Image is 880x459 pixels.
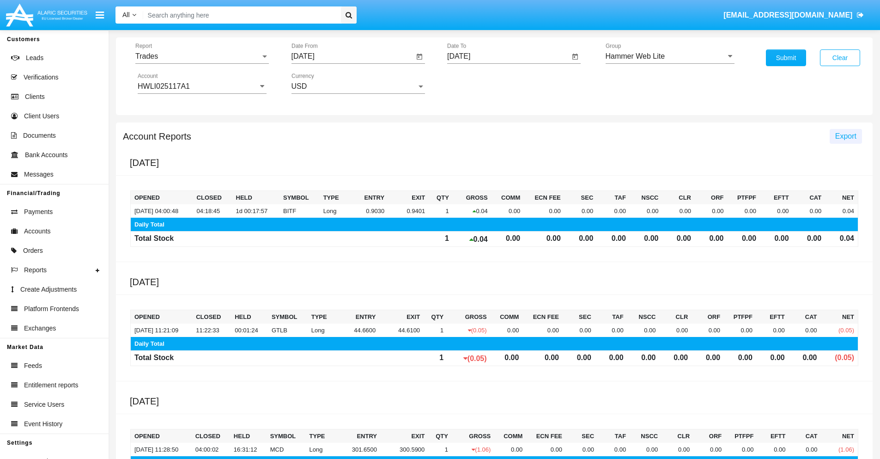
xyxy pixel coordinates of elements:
span: Exchanges [24,324,56,333]
th: EFTT [756,310,789,324]
th: Ecn Fee [526,429,566,443]
td: Total Stock [131,351,193,366]
th: Qty [428,429,452,443]
h5: [DATE] [130,276,873,288]
span: Payments [24,207,53,217]
td: 0.00 [793,232,825,247]
th: CLR [659,310,692,324]
td: 0.00 [728,204,760,218]
th: PTFPF [724,310,756,324]
td: 0.00 [627,351,660,366]
th: NET [821,429,858,443]
td: 0.00 [491,351,523,366]
td: 0.00 [595,351,627,366]
td: 0.00 [692,351,724,366]
th: SEC [566,429,598,443]
th: Gross [453,191,492,205]
td: 0.00 [695,204,728,218]
th: Qty [429,191,453,205]
td: 0.00 [597,204,630,218]
span: Bank Accounts [25,150,68,160]
td: (0.05) [821,324,858,337]
span: Accounts [24,226,51,236]
span: Orders [23,246,43,256]
td: 0.00 [492,204,524,218]
th: NSCC [627,310,660,324]
td: 1d 00:17:57 [232,204,279,218]
span: Feeds [24,361,42,371]
td: 0.00 [724,351,756,366]
th: CAT [789,429,821,443]
td: 0.00 [662,232,695,247]
td: Long [320,204,347,218]
th: Qty [424,310,447,324]
button: Open calendar [414,51,425,62]
td: 300.5900 [381,443,428,456]
th: TAF [598,429,630,443]
th: PTFPF [725,429,757,443]
td: 0.00 [662,443,693,456]
td: 0.00 [564,232,597,247]
td: 0.00 [524,204,564,218]
td: 0.00 [692,324,724,337]
th: Ecn Fee [524,191,564,205]
td: 0.00 [662,204,695,218]
td: 0.00 [630,443,662,456]
td: 0.00 [659,324,692,337]
td: 0.00 [659,351,692,366]
td: [DATE] 11:28:50 [131,443,192,456]
td: 0.9030 [347,204,388,218]
button: Open calendar [570,51,581,62]
h5: [DATE] [130,396,873,407]
th: TAF [597,191,630,205]
td: 0.00 [789,324,821,337]
th: Opened [131,191,193,205]
td: 1 [429,204,453,218]
td: 0.00 [491,324,523,337]
span: Create Adjustments [20,285,77,294]
span: Clients [25,92,45,102]
a: [EMAIL_ADDRESS][DOMAIN_NAME] [719,2,868,28]
th: TAF [595,310,627,324]
th: Held [232,191,279,205]
th: Exit [379,310,424,324]
td: 0.00 [627,324,660,337]
td: 0.00 [695,232,728,247]
th: NSCC [630,191,662,205]
td: 0.04 [453,232,492,247]
td: 0.00 [564,204,597,218]
span: Event History [24,419,62,429]
td: Long [308,324,335,337]
th: CLR [662,429,693,443]
td: 0.04 [825,204,858,218]
td: 0.00 [756,351,789,366]
span: Verifications [24,73,58,82]
th: ORF [695,191,728,205]
td: 1 [424,351,447,366]
td: 0.00 [725,443,757,456]
td: Daily Total [131,218,858,232]
span: Service Users [24,400,64,410]
td: GTLB [268,324,308,337]
th: Closed [192,310,231,324]
th: Closed [192,429,230,443]
th: Symbol [279,191,320,205]
button: Export [830,129,862,144]
td: Daily Total [131,337,858,351]
td: 16:31:12 [230,443,267,456]
h5: Account Reports [123,133,191,140]
th: Exit [381,429,428,443]
td: 04:00:02 [192,443,230,456]
td: 0.00 [630,232,662,247]
td: (0.05) [447,324,490,337]
th: Entry [333,429,381,443]
th: Entry [347,191,388,205]
td: 301.6500 [333,443,381,456]
th: CAT [793,191,825,205]
input: Search [143,6,338,24]
td: Long [306,443,333,456]
th: CLR [662,191,695,205]
th: Gross [452,429,494,443]
span: Trades [135,52,158,60]
span: Platform Frontends [24,304,79,314]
